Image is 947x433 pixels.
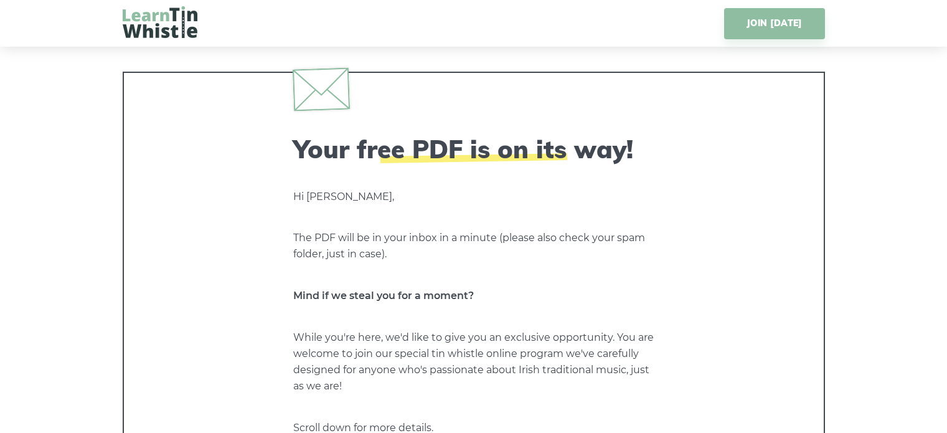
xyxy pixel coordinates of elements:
[292,67,349,111] img: envelope.svg
[293,134,654,164] h2: Your free PDF is on its way!
[724,8,824,39] a: JOIN [DATE]
[293,330,654,394] p: While you're here, we'd like to give you an exclusive opportunity. You are welcome to join our sp...
[293,230,654,262] p: The PDF will be in your inbox in a minute (please also check your spam folder, just in case).
[293,290,474,302] strong: Mind if we steal you for a moment?
[123,6,197,38] img: LearnTinWhistle.com
[293,189,654,205] p: Hi [PERSON_NAME],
